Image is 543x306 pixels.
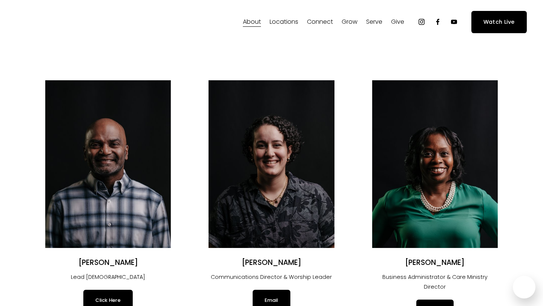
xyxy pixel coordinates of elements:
p: Business Administrator & Care Ministry Director [372,272,498,292]
span: About [243,17,261,28]
a: folder dropdown [342,16,357,28]
span: Grow [342,17,357,28]
a: folder dropdown [366,16,382,28]
p: Communications Director & Worship Leader [209,272,334,282]
a: YouTube [450,18,458,26]
img: Fellowship Memphis [16,14,121,29]
h2: [PERSON_NAME] [209,258,334,268]
h2: [PERSON_NAME] [372,258,498,268]
a: folder dropdown [307,16,333,28]
a: folder dropdown [243,16,261,28]
a: folder dropdown [270,16,298,28]
a: folder dropdown [391,16,404,28]
span: Connect [307,17,333,28]
span: Serve [366,17,382,28]
h2: [PERSON_NAME] [45,258,171,268]
a: Instagram [418,18,425,26]
a: Watch Live [471,11,527,33]
a: Facebook [434,18,442,26]
p: Lead [DEMOGRAPHIC_DATA] [45,272,171,282]
img: Angélica Smith [209,80,334,248]
span: Locations [270,17,298,28]
span: Give [391,17,404,28]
